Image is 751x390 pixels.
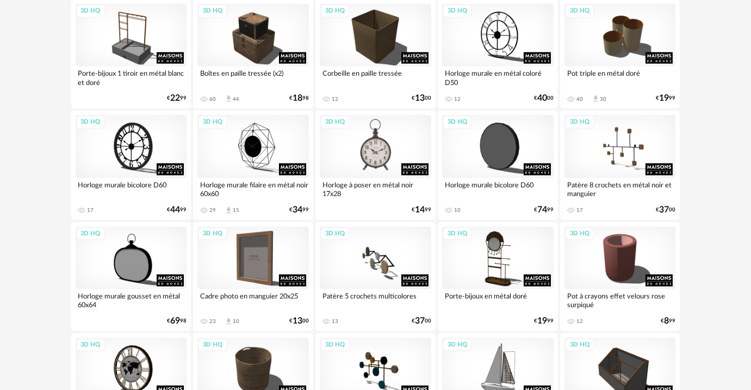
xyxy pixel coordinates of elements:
[198,227,227,241] div: 3D HQ
[320,338,350,352] div: 3D HQ
[197,66,309,88] div: Boîtes en paille tressée (x2)
[167,206,187,214] div: € 99
[415,318,425,325] span: 37
[320,115,350,129] div: 3D HQ
[76,178,187,200] div: Horloge murale bicolore D60
[565,227,594,241] div: 3D HQ
[659,95,669,102] span: 19
[332,96,338,102] div: 12
[438,111,558,220] a: 3D HQ Horloge murale bicolore D60 10 €7499
[600,96,606,102] div: 30
[76,338,105,352] div: 3D HQ
[170,95,180,102] span: 22
[209,96,216,102] div: 60
[415,206,425,214] span: 14
[209,207,216,214] div: 29
[320,4,350,18] div: 3D HQ
[560,111,680,220] a: 3D HQ Patère 8 crochets en métal noir et manguier 17 €3700
[76,4,105,18] div: 3D HQ
[454,96,461,102] div: 12
[564,289,676,311] div: Pot à crayons effet velours rose surpiqué
[442,178,554,200] div: Horloge murale bicolore D60
[443,4,472,18] div: 3D HQ
[76,115,105,129] div: 3D HQ
[289,95,309,102] div: € 98
[656,95,675,102] div: € 99
[293,206,302,214] span: 34
[560,222,680,331] a: 3D HQ Pot à crayons effet velours rose surpiqué 12 €899
[415,95,425,102] span: 13
[167,95,187,102] div: € 99
[88,207,94,214] div: 17
[443,227,472,241] div: 3D HQ
[412,318,431,325] div: € 00
[198,4,227,18] div: 3D HQ
[656,206,675,214] div: € 00
[233,207,239,214] div: 15
[233,96,239,102] div: 44
[537,95,547,102] span: 40
[320,227,350,241] div: 3D HQ
[534,95,554,102] div: € 00
[71,111,191,220] a: 3D HQ Horloge murale bicolore D60 17 €4499
[565,4,594,18] div: 3D HQ
[443,115,472,129] div: 3D HQ
[71,222,191,331] a: 3D HQ Horloge murale gousset en métal 60x64 €6998
[315,222,436,331] a: 3D HQ Patère 5 crochets multicolores 13 €3700
[565,115,594,129] div: 3D HQ
[225,95,233,103] span: Download icon
[293,95,302,102] span: 18
[534,318,554,325] div: € 99
[564,178,676,200] div: Patère 8 crochets en métal noir et manguier
[225,206,233,215] span: Download icon
[454,207,461,214] div: 10
[576,318,583,325] div: 12
[198,115,227,129] div: 3D HQ
[193,111,313,220] a: 3D HQ Horloge murale filaire en métal noir 60x60 29 Download icon 15 €3499
[197,289,309,311] div: Cadre photo en manguier 20x25
[320,66,431,88] div: Corbeille en paille tressée
[209,318,216,325] div: 23
[233,318,239,325] div: 10
[564,66,676,88] div: Pot triple en métal doré
[76,227,105,241] div: 3D HQ
[170,318,180,325] span: 69
[534,206,554,214] div: € 99
[576,96,583,102] div: 40
[442,289,554,311] div: Porte-bijoux en métal doré
[289,206,309,214] div: € 99
[443,338,472,352] div: 3D HQ
[412,95,431,102] div: € 00
[167,318,187,325] div: € 98
[332,318,338,325] div: 13
[576,207,583,214] div: 17
[661,318,675,325] div: € 99
[289,318,309,325] div: € 00
[225,318,233,326] span: Download icon
[537,206,547,214] span: 74
[537,318,547,325] span: 19
[76,66,187,88] div: Porte-bijoux 1 tiroir en métal blanc et doré
[320,178,431,200] div: Horloge à poser en métal noir 17x28
[198,338,227,352] div: 3D HQ
[565,338,594,352] div: 3D HQ
[412,206,431,214] div: € 99
[438,222,558,331] a: 3D HQ Porte-bijoux en métal doré €1999
[664,318,669,325] span: 8
[659,206,669,214] span: 37
[293,318,302,325] span: 13
[170,206,180,214] span: 44
[442,66,554,88] div: Horloge murale en métal coloré D50
[197,178,309,200] div: Horloge murale filaire en métal noir 60x60
[193,222,313,331] a: 3D HQ Cadre photo en manguier 20x25 23 Download icon 10 €1300
[315,111,436,220] a: 3D HQ Horloge à poser en métal noir 17x28 €1499
[76,289,187,311] div: Horloge murale gousset en métal 60x64
[592,95,600,103] span: Download icon
[320,289,431,311] div: Patère 5 crochets multicolores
